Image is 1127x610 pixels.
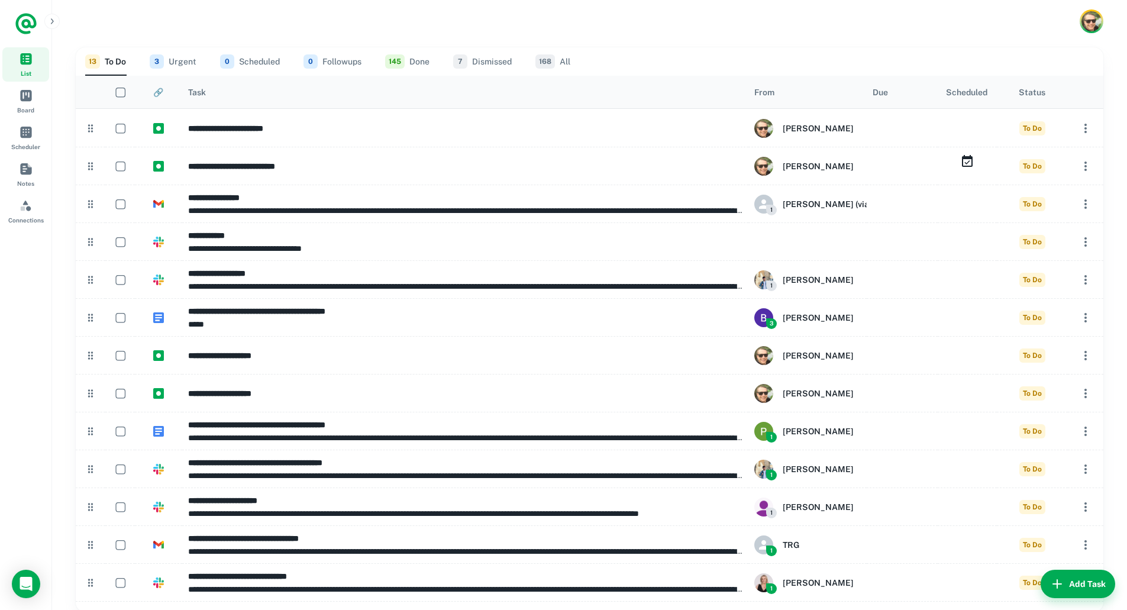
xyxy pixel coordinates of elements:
div: Karl Chaffey [754,119,854,138]
img: https://app.briefmatic.com/assets/integrations/manual.png [153,388,164,399]
h6: TRG [783,538,799,551]
div: Ariel Marti [754,460,854,479]
span: To Do [1019,576,1045,590]
span: To Do [1019,386,1045,401]
div: Ariel Marti [754,270,854,289]
div: From [754,88,774,97]
div: 🔗 [153,88,163,97]
img: ACg8ocJxtPgxB9CwYcqxNp3NkXOFiKU7BGaeZYnb2BbodbsujUE4LIc=s96-c [754,157,773,176]
h6: [PERSON_NAME] (via Google Drive) [783,198,924,211]
img: https://app.briefmatic.com/assets/integrations/slack.png [153,577,164,588]
span: 145 [385,54,405,69]
button: To Do [85,47,126,76]
span: To Do [1019,538,1045,552]
img: https://app.briefmatic.com/assets/integrations/manual.png [153,350,164,361]
span: Notes [17,179,34,188]
a: Notes [2,157,49,192]
img: Karl Chaffey [1081,11,1102,31]
button: Done [385,47,430,76]
span: To Do [1019,159,1045,173]
div: Kate Smith [754,573,854,592]
img: https://app.briefmatic.com/assets/tasktypes/vnd.google-apps.document.png [153,426,164,437]
span: 168 [535,54,555,69]
h6: [PERSON_NAME] [783,273,854,286]
span: 7 [453,54,467,69]
span: Scheduler [11,142,40,151]
span: To Do [1019,273,1045,287]
h6: [PERSON_NAME] [783,425,854,438]
span: 1 [766,432,777,443]
button: Scheduled [220,47,280,76]
div: Bojan Krtolica [754,308,854,327]
img: https://app.briefmatic.com/assets/integrations/slack.png [153,464,164,475]
button: Add Task [1041,570,1115,598]
span: Board [17,105,34,115]
span: 0 [220,54,234,69]
span: To Do [1019,500,1045,514]
a: Scheduler [2,121,49,155]
button: Urgent [150,47,196,76]
button: Dismissed [453,47,512,76]
img: https://app.briefmatic.com/assets/integrations/slack.png [153,275,164,285]
img: https://app.briefmatic.com/assets/tasktypes/vnd.google-apps.document.png [153,312,164,323]
img: 9066165890934_40309233850d3e85c9f1_72.png [754,270,773,289]
div: Scheduled [946,88,987,97]
a: Connections [2,194,49,228]
h6: [PERSON_NAME] [783,576,854,589]
div: Status [1019,88,1045,97]
img: https://app.briefmatic.com/assets/integrations/slack.png [153,237,164,247]
h6: [PERSON_NAME] [783,160,854,173]
a: Board [2,84,49,118]
span: 1 [766,280,777,291]
div: Karl Chaffey [754,384,854,403]
img: ACg8ocJxtPgxB9CwYcqxNp3NkXOFiKU7BGaeZYnb2BbodbsujUE4LIc=s96-c [754,384,773,403]
span: 1 [766,546,777,556]
img: https://app.briefmatic.com/assets/integrations/gmail.png [153,540,164,550]
div: Chris Lowther [754,498,854,517]
img: ACg8ocKF_-qSQaBBRZ2YLzOivxNBwyKnVqvsIR16WrXvkCaAwtgdCA=s64 [754,422,773,441]
span: 3 [766,318,777,329]
div: Karl Chaffey [754,157,854,176]
div: Philip Chan [754,422,854,441]
img: https://app.briefmatic.com/assets/integrations/manual.png [153,123,164,134]
img: https://app.briefmatic.com/assets/integrations/gmail.png [153,199,164,209]
span: To Do [1019,348,1045,363]
span: To Do [1019,197,1045,211]
button: All [535,47,570,76]
a: List [2,47,49,82]
div: Due [873,88,888,97]
button: Account button [1080,9,1103,33]
img: ACg8ocJC3CjnOv0gR2orJ_hwTIr8hEHDcav5Zv8bnDHPKXGFgaIOzg=s50-c-k-no [754,308,773,327]
img: ACg8ocJxtPgxB9CwYcqxNp3NkXOFiKU7BGaeZYnb2BbodbsujUE4LIc=s96-c [754,346,773,365]
span: 1 [766,583,777,594]
img: https://app.briefmatic.com/assets/integrations/manual.png [153,161,164,172]
span: 0 [303,54,318,69]
img: fab34dce6c9fda66dc4500fc6b4d3cc3.jpg [754,498,773,517]
div: Task [188,88,206,97]
h6: [PERSON_NAME] [783,501,854,514]
h6: [PERSON_NAME] [783,463,854,476]
span: To Do [1019,462,1045,476]
img: https://app.briefmatic.com/assets/integrations/slack.png [153,502,164,512]
div: Mara Fisher (via Google Drive) [754,195,924,214]
span: To Do [1019,121,1045,135]
span: Connections [8,215,44,225]
div: Load Chat [12,570,40,598]
span: 1 [766,508,777,518]
img: ACg8ocJxtPgxB9CwYcqxNp3NkXOFiKU7BGaeZYnb2BbodbsujUE4LIc=s96-c [754,119,773,138]
span: 13 [85,54,100,69]
span: 1 [766,470,777,480]
span: 3 [150,54,164,69]
button: Followups [303,47,361,76]
span: List [21,69,31,78]
h6: [PERSON_NAME] [783,122,854,135]
h6: [PERSON_NAME] [783,387,854,400]
span: 1 [766,205,777,215]
img: 8976284532787_c011994fe034ccbbb8e4_72.jpg [754,573,773,592]
img: 9066165890934_40309233850d3e85c9f1_72.png [754,460,773,479]
svg: Monday, 18 Aug ⋅ 3–4pm [960,154,974,169]
div: TRG [754,535,799,554]
span: To Do [1019,235,1045,249]
div: Karl Chaffey [754,346,854,365]
span: To Do [1019,311,1045,325]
